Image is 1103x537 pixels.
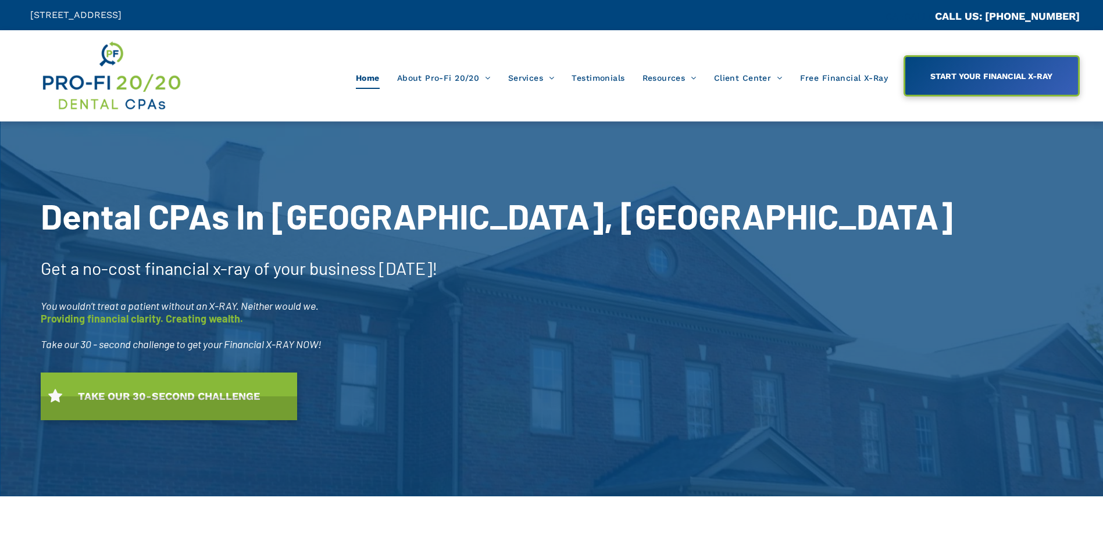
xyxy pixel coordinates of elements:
[886,11,935,22] span: CA::CALLC
[254,257,438,278] span: of your business [DATE]!
[41,257,79,278] span: Get a
[41,312,243,325] span: Providing financial clarity. Creating wealth.
[935,10,1080,22] a: CALL US: [PHONE_NUMBER]
[926,66,1056,87] span: START YOUR FINANCIAL X-RAY
[41,373,297,420] a: TAKE OUR 30-SECOND CHALLENGE
[41,299,319,312] span: You wouldn’t treat a patient without an X-RAY. Neither would we.
[499,67,563,89] a: Services
[705,67,791,89] a: Client Center
[83,257,251,278] span: no-cost financial x-ray
[634,67,705,89] a: Resources
[563,67,633,89] a: Testimonials
[30,9,122,20] span: [STREET_ADDRESS]
[904,55,1080,96] a: START YOUR FINANCIAL X-RAY
[41,39,181,113] img: Get Dental CPA Consulting, Bookkeeping, & Bank Loans
[41,195,953,237] span: Dental CPAs In [GEOGRAPHIC_DATA], [GEOGRAPHIC_DATA]
[41,338,322,350] span: Take our 30 - second challenge to get your Financial X-RAY NOW!
[347,67,388,89] a: Home
[791,67,897,89] a: Free Financial X-Ray
[388,67,499,89] a: About Pro-Fi 20/20
[74,384,264,408] span: TAKE OUR 30-SECOND CHALLENGE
